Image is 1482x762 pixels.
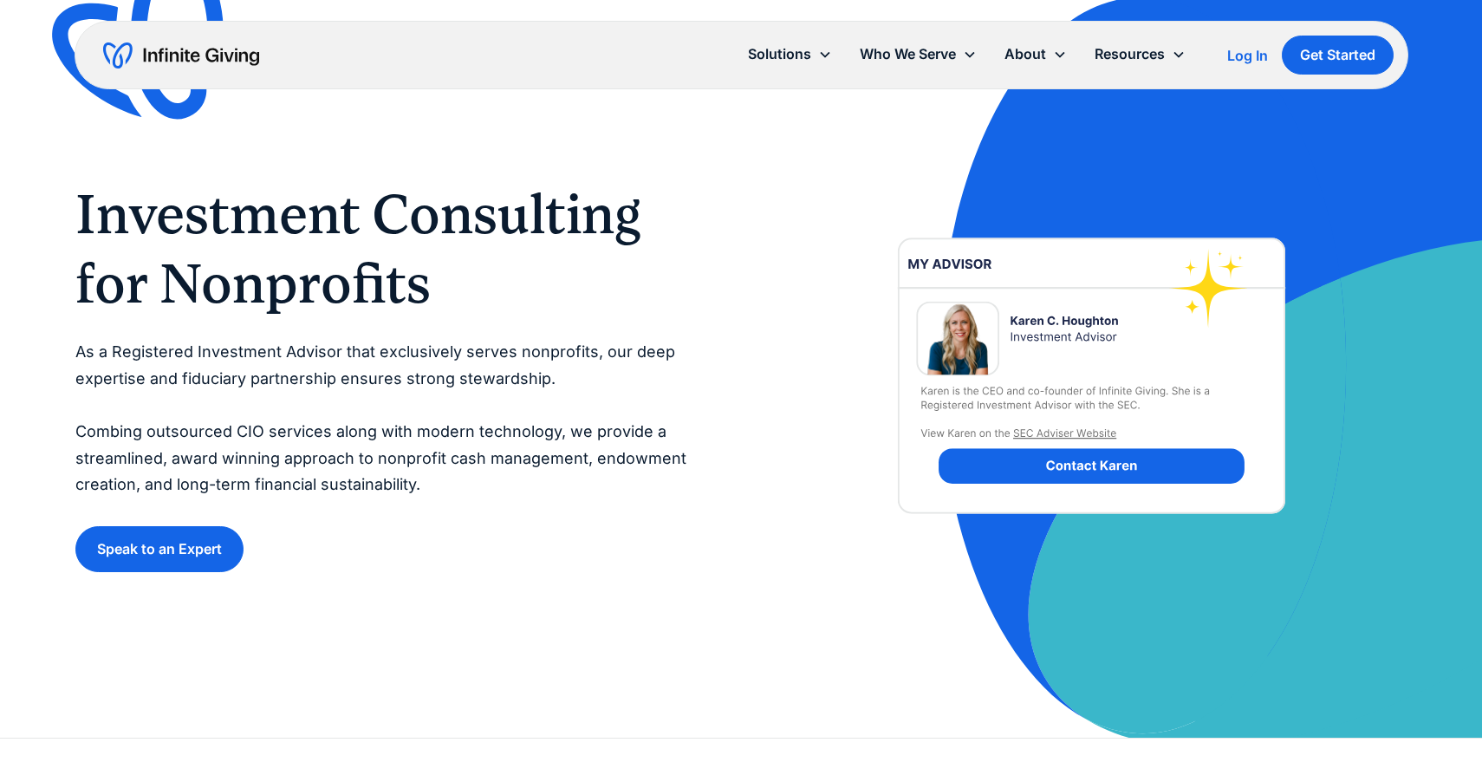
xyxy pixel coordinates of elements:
div: Resources [1095,42,1165,66]
div: About [1004,42,1046,66]
a: home [103,42,259,69]
div: Resources [1081,36,1199,73]
div: About [991,36,1081,73]
a: Speak to an Expert [75,526,244,572]
p: As a Registered Investment Advisor that exclusively serves nonprofits, our deep expertise and fid... [75,339,706,498]
img: investment-advisor-nonprofit-financial [860,166,1323,585]
h1: Investment Consulting for Nonprofits [75,179,706,318]
div: Log In [1227,49,1268,62]
div: Who We Serve [860,42,956,66]
div: Solutions [734,36,846,73]
div: Solutions [748,42,811,66]
a: Log In [1227,45,1268,66]
a: Get Started [1282,36,1394,75]
div: Who We Serve [846,36,991,73]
